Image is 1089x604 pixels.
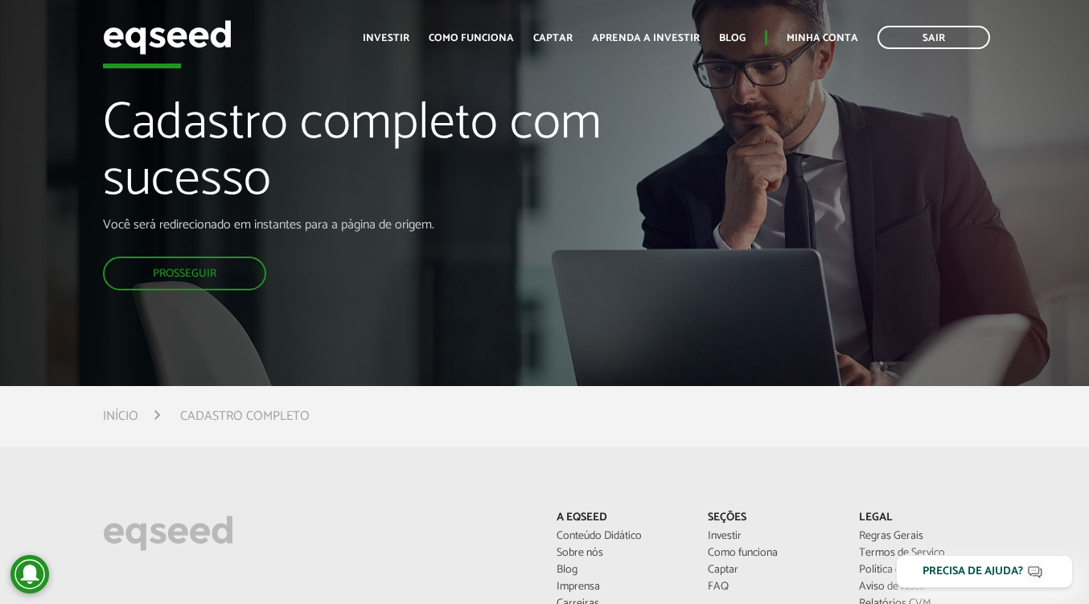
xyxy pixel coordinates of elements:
a: Início [103,410,138,423]
a: Prosseguir [103,257,266,290]
a: Imprensa [557,581,684,593]
a: Conteúdo Didático [557,531,684,542]
a: Aprenda a investir [592,33,700,43]
p: Você será redirecionado em instantes para a página de origem. [103,217,623,232]
p: Seções [708,512,835,525]
a: Blog [557,565,684,576]
a: Blog [719,33,746,43]
a: Sobre nós [557,548,684,559]
a: FAQ [708,581,835,593]
a: Investir [363,33,409,43]
img: EqSeed Logo [103,512,233,555]
a: Sair [877,26,990,49]
p: Legal [859,512,986,525]
a: Política de privacidade [859,565,986,576]
a: Como funciona [429,33,514,43]
a: Investir [708,531,835,542]
a: Aviso de Risco [859,581,986,593]
img: EqSeed [103,16,232,59]
h1: Cadastro completo com sucesso [103,96,623,217]
li: Cadastro completo [180,405,310,427]
a: Como funciona [708,548,835,559]
a: Captar [708,565,835,576]
a: Captar [533,33,573,43]
p: A EqSeed [557,512,684,525]
a: Termos de Serviço [859,548,986,559]
a: Minha conta [787,33,858,43]
a: Regras Gerais [859,531,986,542]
